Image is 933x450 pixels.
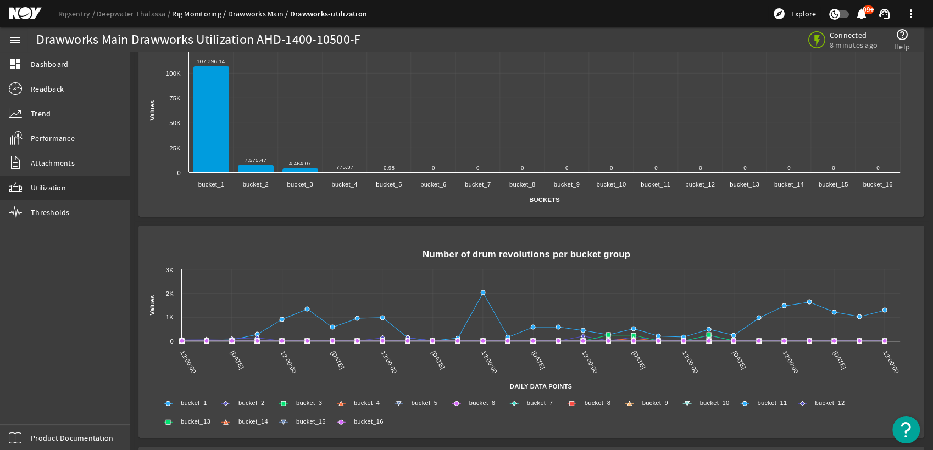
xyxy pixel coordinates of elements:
text: bucket_6 [420,181,446,188]
mat-icon: menu [9,33,22,47]
span: Attachments [31,157,75,168]
text: bucket_10 [596,181,626,188]
span: Explore [791,8,816,19]
text: bucket_12 [685,181,715,188]
text: bucket_13 [181,418,210,425]
text: 12:00:00 [380,350,398,374]
span: Connected [830,30,878,40]
a: Rig Monitoring [172,9,227,19]
svg: Number of revolutions per bucket group [147,13,906,205]
text: 0 [876,165,880,171]
text: 12:00:00 [480,350,498,374]
text: 0 [521,165,524,171]
text: 107,396.14 [197,58,225,64]
text: 0 [432,165,435,171]
text: 100k [166,70,181,77]
text: 0 [699,165,702,171]
text: 0 [170,338,174,345]
text: [DATE] [430,350,446,370]
text: 3k [166,267,174,273]
text: [DATE] [832,350,848,370]
text: Values [149,295,155,316]
div: Drawworks Main Drawworks Utilization AHD-1400-10500-F [36,35,360,46]
span: Product Documentation [31,432,113,443]
text: bucket_2 [238,400,264,406]
text: 12:00:00 [882,350,900,374]
text: 0 [743,165,747,171]
text: bucket_11 [757,400,787,406]
text: bucket_3 [287,181,313,188]
span: Utilization [31,182,66,193]
text: bucket_4 [331,181,357,188]
text: [DATE] [731,350,747,370]
mat-icon: explore [773,7,786,20]
text: bucket_2 [243,181,269,188]
svg: Number of drum revolutions per bucket group [147,234,906,426]
text: bucket_10 [700,400,730,406]
a: Drawworks-utilization [290,9,367,19]
text: 75k [169,95,181,102]
text: 0 [654,165,658,171]
text: bucket_16 [354,418,384,425]
text: Buckets [529,196,560,203]
text: bucket_1 [181,400,207,406]
text: [DATE] [330,350,346,370]
text: bucket_8 [509,181,535,188]
span: Trend [31,108,51,119]
text: 0 [832,165,835,171]
button: Explore [768,5,820,22]
text: 7,575.47 [245,157,266,163]
text: bucket_7 [527,400,553,406]
text: bucket_7 [465,181,491,188]
text: Values [149,100,155,121]
mat-icon: support_agent [878,7,891,20]
span: Thresholds [31,207,70,218]
text: 25k [169,145,181,151]
text: 12:00:00 [280,350,298,374]
text: Number of drum revolutions per bucket group [423,249,630,260]
text: 2k [166,290,174,297]
text: [DATE] [631,350,647,370]
text: 1k [166,314,174,320]
text: bucket_14 [774,181,804,188]
text: Daily Data Points [510,383,573,390]
text: bucket_15 [819,181,848,188]
button: more_vert [898,1,924,27]
text: 0 [476,165,480,171]
text: bucket_1 [198,181,224,188]
span: 8 minutes ago [830,40,878,50]
text: 12:00:00 [581,350,599,374]
span: Readback [31,83,64,94]
button: Open Resource Center [892,416,920,443]
span: Dashboard [31,59,68,70]
button: 99+ [856,8,867,20]
text: bucket_16 [863,181,893,188]
text: 50k [169,120,181,126]
text: bucket_8 [585,400,610,406]
text: 0 [610,165,613,171]
mat-icon: notifications [855,7,868,20]
a: Rigsentry [58,9,97,19]
text: bucket_4 [354,400,380,406]
text: 0 [177,170,181,176]
a: Drawworks Main [228,9,290,19]
text: 0 [787,165,791,171]
mat-icon: dashboard [9,58,22,71]
text: bucket_12 [815,400,845,406]
text: bucket_11 [641,181,670,188]
text: 4,464.07 [289,160,311,166]
text: 12:00:00 [781,350,799,374]
text: 775.37 [336,164,353,170]
mat-icon: help_outline [896,28,909,41]
text: bucket_13 [730,181,759,188]
text: 0 [565,165,569,171]
span: Performance [31,133,75,144]
text: bucket_3 [296,400,322,406]
text: bucket_5 [376,181,402,188]
text: 0.98 [384,165,395,171]
a: Deepwater Thalassa [97,9,172,19]
text: bucket_14 [238,418,268,425]
text: bucket_5 [412,400,437,406]
text: 12:00:00 [681,350,699,374]
text: [DATE] [531,350,547,370]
